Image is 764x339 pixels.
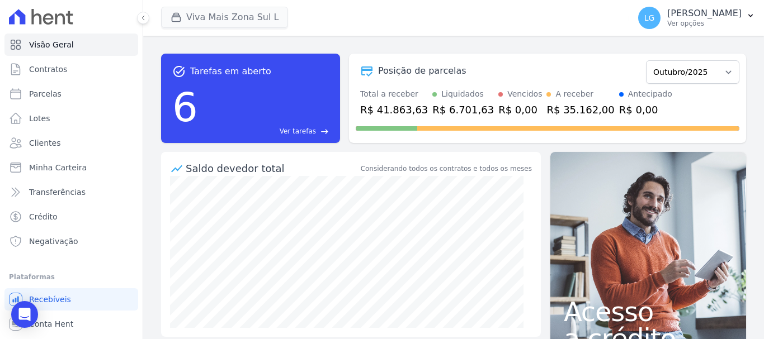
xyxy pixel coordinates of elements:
[628,88,672,100] div: Antecipado
[29,88,62,99] span: Parcelas
[546,102,614,117] div: R$ 35.162,00
[190,65,271,78] span: Tarefas em aberto
[4,107,138,130] a: Lotes
[4,206,138,228] a: Crédito
[11,301,38,328] div: Open Intercom Messenger
[29,294,71,305] span: Recebíveis
[378,64,466,78] div: Posição de parcelas
[29,236,78,247] span: Negativação
[4,230,138,252] a: Negativação
[280,126,316,136] span: Ver tarefas
[29,64,67,75] span: Contratos
[29,137,60,149] span: Clientes
[4,34,138,56] a: Visão Geral
[29,39,74,50] span: Visão Geral
[360,88,428,100] div: Total a receber
[667,8,742,19] p: [PERSON_NAME]
[361,164,532,174] div: Considerando todos os contratos e todos os meses
[432,102,494,117] div: R$ 6.701,63
[360,102,428,117] div: R$ 41.863,63
[161,7,288,28] button: Viva Mais Zona Sul L
[29,113,50,124] span: Lotes
[4,83,138,105] a: Parcelas
[629,2,764,34] button: LG [PERSON_NAME] Ver opções
[202,126,329,136] a: Ver tarefas east
[4,156,138,179] a: Minha Carteira
[29,187,86,198] span: Transferências
[4,132,138,154] a: Clientes
[320,127,329,136] span: east
[186,161,359,176] div: Saldo devedor total
[172,78,198,136] div: 6
[441,88,484,100] div: Liquidados
[564,298,733,325] span: Acesso
[29,162,87,173] span: Minha Carteira
[4,58,138,80] a: Contratos
[619,102,672,117] div: R$ 0,00
[4,313,138,335] a: Conta Hent
[172,65,186,78] span: task_alt
[9,270,134,284] div: Plataformas
[4,288,138,311] a: Recebíveis
[29,211,58,222] span: Crédito
[555,88,593,100] div: A receber
[4,181,138,203] a: Transferências
[507,88,542,100] div: Vencidos
[29,318,73,330] span: Conta Hent
[498,102,542,117] div: R$ 0,00
[667,19,742,28] p: Ver opções
[644,14,655,22] span: LG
